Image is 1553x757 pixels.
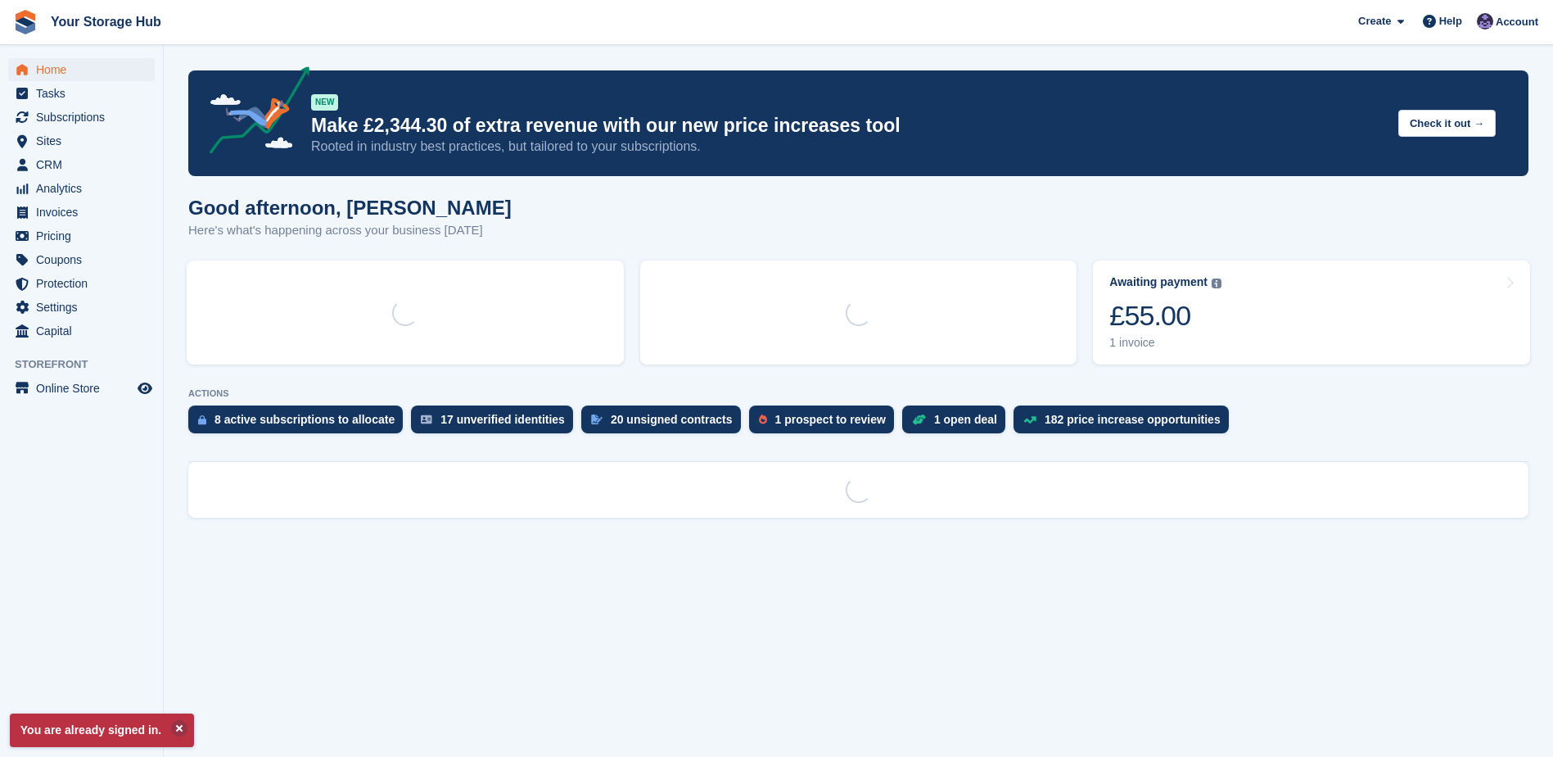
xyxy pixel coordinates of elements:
h1: Good afternoon, [PERSON_NAME] [188,197,512,219]
p: Here's what's happening across your business [DATE] [188,221,512,240]
p: You are already signed in. [10,714,194,747]
img: price_increase_opportunities-93ffe204e8149a01c8c9dc8f82e8f89637d9d84a8eef4429ea346261dce0b2c0.svg [1023,416,1036,424]
img: deal-1b604bf984904fb50ccaf53a9ad4b4a5d6e5aea283cecdc64d6e3604feb123c2.svg [912,414,926,425]
span: Storefront [15,356,163,373]
span: Protection [36,272,134,295]
a: Preview store [135,378,155,398]
span: Home [36,58,134,81]
span: Analytics [36,177,134,200]
img: active_subscription_to_allocate_icon-d502201f5373d7db506a760aba3b589e785aa758c864c3986d89f69b8ff3... [198,415,206,425]
span: Subscriptions [36,106,134,129]
img: prospect-51fa495bee0391a8d652442698ab0144808aea92771e9ea1ae160a38d050c398.svg [759,415,767,424]
span: Invoices [36,201,134,224]
a: menu [8,153,155,176]
a: menu [8,106,155,129]
a: menu [8,82,155,105]
a: menu [8,201,155,224]
a: menu [8,248,155,271]
div: £55.00 [1109,299,1221,333]
a: 182 price increase opportunities [1014,406,1237,442]
p: Make £2,344.30 of extra revenue with our new price increases tool [311,114,1385,138]
div: 1 invoice [1109,336,1221,350]
div: Awaiting payment [1109,275,1208,289]
a: menu [8,129,155,152]
span: Sites [36,129,134,152]
span: Create [1358,13,1391,29]
div: 1 prospect to review [775,413,886,426]
span: Help [1439,13,1462,29]
span: Pricing [36,224,134,247]
a: menu [8,224,155,247]
div: NEW [311,94,338,111]
div: 20 unsigned contracts [611,413,733,426]
img: price-adjustments-announcement-icon-8257ccfd72463d97f412b2fc003d46551f7dbcb40ab6d574587a9cd5c0d94... [196,66,310,160]
div: 8 active subscriptions to allocate [214,413,395,426]
img: stora-icon-8386f47178a22dfd0bd8f6a31ec36ba5ce8667c1dd55bd0f319d3a0aa187defe.svg [13,10,38,34]
button: Check it out → [1398,110,1496,137]
a: Your Storage Hub [44,8,168,35]
div: 17 unverified identities [440,413,565,426]
span: Online Store [36,377,134,400]
span: Settings [36,296,134,319]
div: 182 price increase opportunities [1045,413,1221,426]
a: Awaiting payment £55.00 1 invoice [1093,261,1530,365]
span: Account [1496,14,1538,30]
a: menu [8,296,155,319]
a: 8 active subscriptions to allocate [188,406,411,442]
img: icon-info-grey-7440780725fd019a000dd9b08b2336e03edf1995a4989e88bcd33f0948082b44.svg [1212,279,1221,288]
a: 1 open deal [902,406,1014,442]
span: Coupons [36,248,134,271]
span: Capital [36,320,134,342]
a: menu [8,58,155,81]
span: CRM [36,153,134,176]
p: ACTIONS [188,388,1528,399]
span: Tasks [36,82,134,105]
a: menu [8,272,155,295]
a: menu [8,320,155,342]
img: verify_identity-adf6edd0f0f0b5bbfe63781bf79b02c33cf7c696d77639b501bdc392416b5a36.svg [421,415,432,424]
div: 1 open deal [934,413,997,426]
a: 20 unsigned contracts [581,406,749,442]
img: Liam Beddard [1477,13,1493,29]
p: Rooted in industry best practices, but tailored to your subscriptions. [311,138,1385,156]
a: 1 prospect to review [749,406,902,442]
a: menu [8,177,155,200]
a: menu [8,377,155,400]
a: 17 unverified identities [411,406,581,442]
img: contract_signature_icon-13c848040528278c33f63329250d36e43548de30e8caae1d1a13099fd9432cc5.svg [591,415,603,424]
